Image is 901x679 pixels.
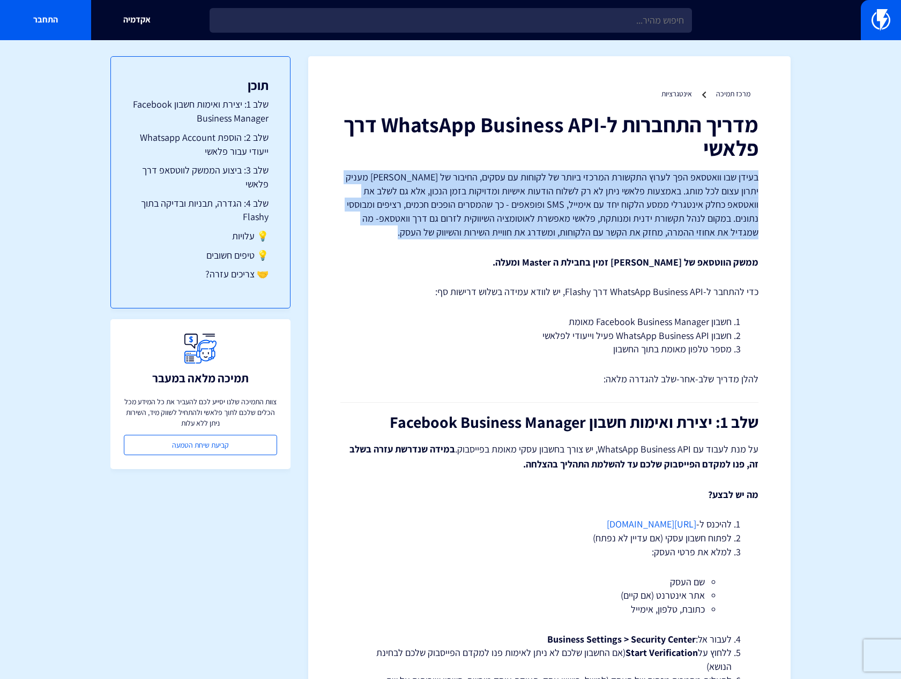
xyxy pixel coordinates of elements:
li: ללחוץ על (אם החשבון שלכם לא ניתן לאימות פנו למקדם הפייסבוק שלכם לבחינת הנושא) [367,646,732,673]
strong: ממשק הווטסאפ של [PERSON_NAME] זמין בחבילת ה Master ומעלה. [493,256,758,268]
strong: Business Settings > Security Center [547,633,696,645]
a: 🤝 צריכים עזרה? [132,267,269,281]
a: 💡 טיפים חשובים [132,248,269,262]
p: בעידן שבו וואטסאפ הפך לערוץ התקשורת המרכזי ביותר של לקוחות עם עסקים, החיבור של [PERSON_NAME] מעני... [340,170,758,239]
h2: שלב 1: יצירת ואימות חשבון Facebook Business Manager [340,413,758,431]
a: שלב 3: ביצוע הממשק לווטסאפ דרך פלאשי [132,163,269,191]
p: להלן מדריך שלב-אחר-שלב להגדרה מלאה: [340,372,758,386]
strong: מה יש לבצע? [708,488,758,501]
input: חיפוש מהיר... [210,8,692,33]
a: מרכז תמיכה [716,89,750,99]
a: שלב 1: יצירת ואימות חשבון Facebook Business Manager [132,97,269,125]
li: להיכנס ל- [367,517,732,531]
a: אינטגרציות [661,89,692,99]
a: שלב 4: הגדרה, תבניות ובדיקה בתוך Flashy [132,197,269,224]
li: כתובת, טלפון, אימייל [394,602,705,616]
a: שלב 2: הוספת Whatsapp Account ייעודי עבור פלאשי [132,131,269,158]
p: צוות התמיכה שלנו יסייע לכם להעביר את כל המידע מכל הכלים שלכם לתוך פלאשי ולהתחיל לשווק מיד, השירות... [124,396,277,428]
strong: במידה שנדרשת עזרה בשלב זה, פנו למקדם הפייסבוק שלכם עד להשלמת התהליך בהצלחה. [349,443,758,470]
li: חשבון Facebook Business Manager מאומת [367,315,732,329]
li: לפתוח חשבון עסקי (אם עדיין לא נפתח) [367,531,732,545]
p: על מנת לעבוד עם WhatsApp Business API, יש צורך בחשבון עסקי מאומת בפייסבוק. [340,442,758,472]
li: חשבון WhatsApp Business API פעיל וייעודי לפלאשי [367,329,732,343]
li: מספר טלפון מאומת בתוך החשבון [367,342,732,356]
li: למלא את פרטי העסק: [367,545,732,616]
h3: תמיכה מלאה במעבר [152,372,249,384]
a: 💡 עלויות [132,229,269,243]
li: שם העסק [394,575,705,589]
li: אתר אינטרנט (אם קיים) [394,589,705,602]
p: כדי להתחבר ל-WhatsApp Business API דרך Flashy, יש לוודא עמידה בשלוש דרישות סף: [340,285,758,299]
a: [URL][DOMAIN_NAME] [607,518,696,530]
h3: תוכן [132,78,269,92]
h1: מדריך התחברות ל-WhatsApp Business API דרך פלאשי [340,112,758,160]
strong: Start Verification [626,646,698,659]
li: לעבור אל: [367,632,732,646]
a: קביעת שיחת הטמעה [124,435,277,455]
